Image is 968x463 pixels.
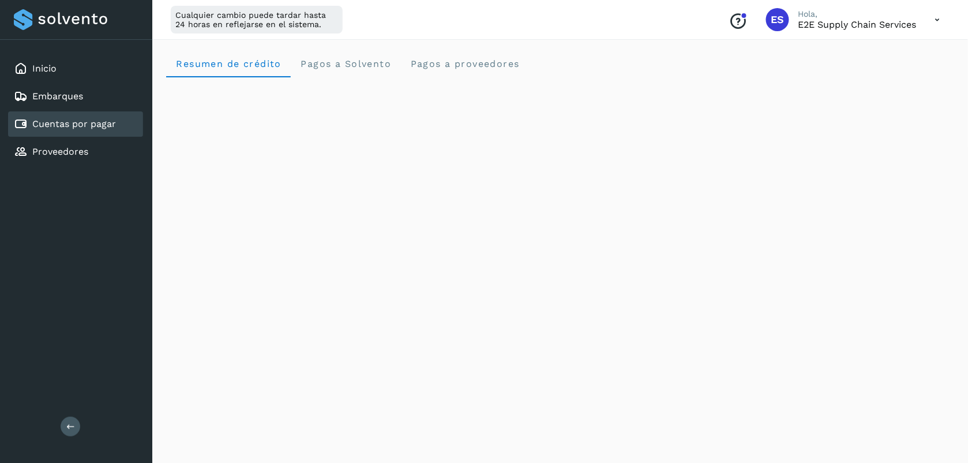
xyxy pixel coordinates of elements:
div: Embarques [8,84,143,109]
a: Proveedores [32,146,88,157]
p: Hola, [798,9,917,19]
div: Cualquier cambio puede tardar hasta 24 horas en reflejarse en el sistema. [171,6,343,33]
a: Embarques [32,91,83,102]
div: Proveedores [8,139,143,165]
a: Cuentas por pagar [32,118,116,129]
p: E2E Supply Chain Services [798,19,917,30]
a: Inicio [32,63,57,74]
span: Pagos a Solvento [300,58,391,69]
div: Cuentas por pagar [8,111,143,137]
span: Resumen de crédito [175,58,282,69]
span: Pagos a proveedores [410,58,520,69]
div: Inicio [8,56,143,81]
